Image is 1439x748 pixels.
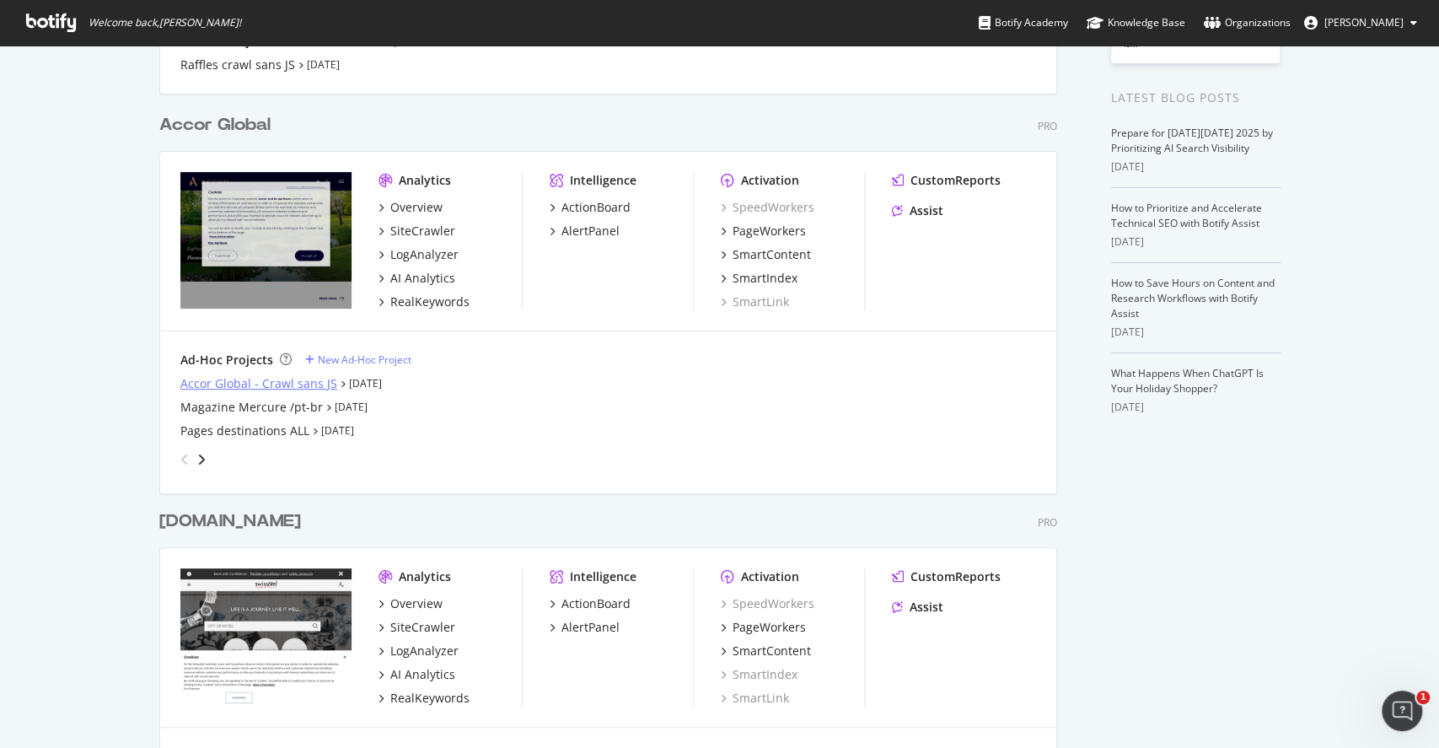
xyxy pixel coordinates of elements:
div: Botify Academy [979,14,1068,31]
a: What Happens When ChatGPT Is Your Holiday Shopper? [1111,366,1264,396]
div: New Ad-Hoc Project [318,352,411,367]
a: CustomReports [892,172,1001,189]
img: www.swissotel.com [180,568,352,705]
div: [DATE] [1111,400,1281,415]
div: Organizations [1204,14,1291,31]
a: PageWorkers [721,619,806,636]
div: CustomReports [910,172,1001,189]
span: 1 [1416,691,1430,704]
div: ActionBoard [561,595,631,612]
div: Analytics [399,172,451,189]
iframe: Intercom live chat [1382,691,1422,731]
a: Assist [892,202,943,219]
a: ActionBoard [550,595,631,612]
a: How to Prioritize and Accelerate Technical SEO with Botify Assist [1111,201,1262,230]
div: SiteCrawler [390,619,455,636]
div: angle-left [174,446,196,473]
div: Accor Global [159,113,271,137]
a: SmartIndex [721,666,797,683]
div: LogAnalyzer [390,643,459,659]
a: Assist [892,599,943,616]
div: Activation [741,568,799,585]
a: Raffles crawl sans JS [180,57,295,73]
div: [DOMAIN_NAME] [159,509,301,534]
a: CustomReports [892,568,1001,585]
a: Magazine Mercure /pt-br [180,399,323,416]
div: [DATE] [1111,159,1281,175]
div: angle-right [196,451,207,468]
a: SmartLink [721,293,789,310]
div: RealKeywords [390,293,470,310]
a: [DATE] [335,400,368,414]
a: [DATE] [349,376,382,390]
a: RealKeywords [379,690,470,707]
a: SmartContent [721,246,811,263]
div: SmartContent [733,246,811,263]
div: AI Analytics [390,666,455,683]
a: New Ad-Hoc Project [305,352,411,367]
button: [PERSON_NAME] [1291,9,1431,36]
div: Pro [1038,515,1057,530]
div: AlertPanel [561,619,620,636]
a: AlertPanel [550,619,620,636]
a: AI Analytics [379,666,455,683]
div: [DATE] [1111,325,1281,340]
div: SpeedWorkers [721,595,814,612]
a: AlertPanel [550,223,620,239]
a: SiteCrawler [379,223,455,239]
a: Accor Global - Crawl sans JS [180,375,337,392]
a: SpeedWorkers [721,199,814,216]
span: Vimala Ngonekeo [1324,15,1404,30]
div: ActionBoard [561,199,631,216]
a: LogAnalyzer [379,643,459,659]
div: SiteCrawler [390,223,455,239]
div: [DATE] [1111,234,1281,250]
a: SmartContent [721,643,811,659]
a: [DOMAIN_NAME] [159,509,308,534]
div: AlertPanel [561,223,620,239]
a: PageWorkers [721,223,806,239]
div: LogAnalyzer [390,246,459,263]
a: Pages destinations ALL [180,422,309,439]
a: How to Save Hours on Content and Research Workflows with Botify Assist [1111,276,1275,320]
div: SmartContent [733,643,811,659]
div: Ad-Hoc Projects [180,352,273,369]
div: Pro [1038,119,1057,133]
div: Activation [741,172,799,189]
div: Overview [390,199,443,216]
div: Knowledge Base [1087,14,1185,31]
a: ActionBoard [550,199,631,216]
div: CustomReports [910,568,1001,585]
div: Intelligence [570,172,636,189]
span: Welcome back, [PERSON_NAME] ! [89,16,241,30]
div: Assist [910,599,943,616]
div: SmartIndex [733,270,797,287]
a: [DATE] [321,423,354,438]
a: SiteCrawler [379,619,455,636]
div: Analytics [399,568,451,585]
a: Overview [379,595,443,612]
div: AI Analytics [390,270,455,287]
a: SmartIndex [721,270,797,287]
div: Intelligence [570,568,636,585]
div: Overview [390,595,443,612]
a: AI Analytics [379,270,455,287]
a: Accor Global [159,113,277,137]
div: PageWorkers [733,619,806,636]
div: PageWorkers [733,223,806,239]
a: [DATE] [307,57,340,72]
a: SmartLink [721,690,789,707]
a: LogAnalyzer [379,246,459,263]
a: Prepare for [DATE][DATE] 2025 by Prioritizing AI Search Visibility [1111,126,1273,155]
a: RealKeywords [379,293,470,310]
img: all.accor.com [180,172,352,309]
div: Latest Blog Posts [1111,89,1281,107]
